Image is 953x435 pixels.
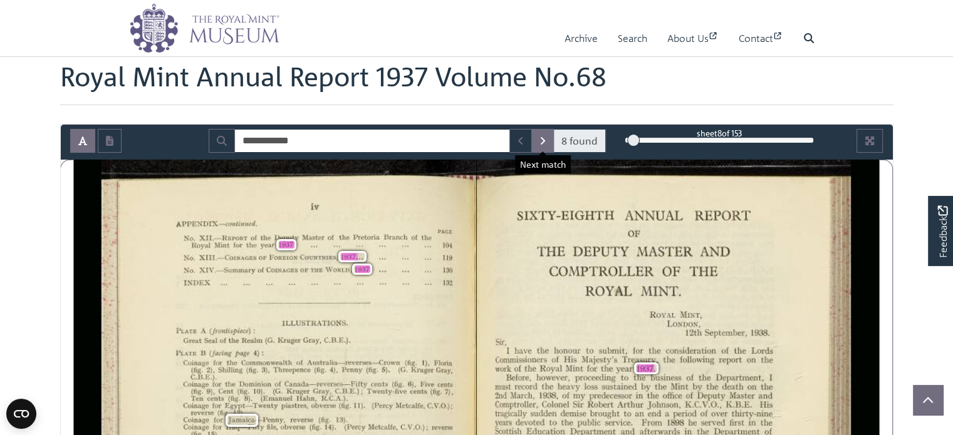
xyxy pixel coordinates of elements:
span: 4), [330,367,336,373]
span: to [586,347,591,354]
span: a [665,411,668,416]
span: Kruger [412,366,451,375]
span: K.B.E. [726,399,749,410]
span: (ﬁg. [405,360,415,366]
span: ... [341,252,365,262]
span: [PERSON_NAME], [263,416,358,425]
span: of [221,337,224,343]
span: proceeding [575,374,612,383]
span: MASTER [637,243,712,259]
span: THE [538,243,560,259]
span: K.C.V.O., [685,399,718,410]
span: Before, [507,373,559,382]
button: Full screen mode [857,129,883,153]
span: predecessor [590,391,628,401]
span: From [642,417,659,427]
span: Seal [205,337,216,344]
span: Twenty-ﬁve [367,387,404,396]
span: Gray, [314,387,350,396]
span: ILLUSTRATIONS. [283,317,343,328]
span: piastres, [282,402,342,411]
a: About Us [667,21,719,56]
span: 9), [207,389,214,395]
span: 13). [336,416,346,425]
span: for [587,364,594,371]
span: the [538,345,558,354]
span: reverse [432,424,448,431]
span: thirty—nine [732,409,770,426]
span: death [722,381,741,391]
span: of [722,347,727,354]
span: by [642,382,651,391]
span: (G. [266,337,273,344]
span: (ﬁg. [393,381,402,387]
span: [GEOGRAPHIC_DATA], [667,319,783,328]
span: 1937 [279,240,333,250]
span: [GEOGRAPHIC_DATA] [229,416,384,425]
span: (G. [274,389,281,395]
span: (ﬁg. [320,417,329,423]
span: the [229,337,237,344]
span: (ﬁg. [229,396,239,402]
span: first [730,417,761,426]
span: the [761,354,782,363]
span: of [328,234,332,240]
span: (ﬁg. [247,367,256,374]
span: the [226,380,233,386]
span: obverse [312,402,331,409]
span: the [761,418,781,427]
span: following [680,356,712,365]
span: C.V.O.); [428,402,456,411]
span: the [340,233,348,240]
span: Majesty’s [582,356,661,365]
span: (ﬁg. [340,403,349,409]
span: the [647,391,668,399]
span: of [412,234,415,240]
span: of [258,267,262,272]
span: reverse [291,417,309,424]
span: the [633,373,654,382]
span: of [765,427,770,434]
span: Branch [384,233,422,242]
span: Mint [215,241,227,248]
span: the [761,381,782,390]
span: 1937 [637,363,654,374]
span: (ﬁg. [238,389,247,395]
span: Gray, [304,336,340,345]
h1: Royal Mint Annual Report 1937 Volume No.68 [60,61,893,105]
span: Dominion [239,379,284,388]
span: page [236,350,247,356]
span: 1), [422,360,427,366]
span: 130 [444,267,450,273]
span: 1938, [540,391,555,401]
span: A [201,327,204,333]
span: on [748,383,754,390]
span: consideration [667,345,711,355]
span: 8 found [553,129,606,153]
span: Coinage [184,381,204,387]
span: the [649,345,670,354]
span: my [573,392,583,402]
span: of [297,359,301,365]
span: ﬁls, [268,424,275,430]
span: served [702,417,722,427]
span: of [700,409,706,416]
span: for [214,416,221,422]
span: to [549,418,555,425]
span: OF [663,264,677,277]
span: Of [275,381,279,386]
span: Commissioners [496,355,567,364]
span: (ﬁg. [431,389,439,394]
span: in [749,419,754,426]
div: sheet of 153 [625,127,814,139]
span: XIV—Summary [200,265,277,282]
span: Kruger [278,336,318,345]
span: end [648,408,667,417]
span: (frontispz'ecc) [211,327,246,334]
span: the [422,234,429,240]
span: His [565,354,575,364]
span: ([PERSON_NAME] [261,394,344,403]
span: OF [301,267,306,273]
span: [PERSON_NAME], [647,401,703,410]
span: and [759,391,778,399]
